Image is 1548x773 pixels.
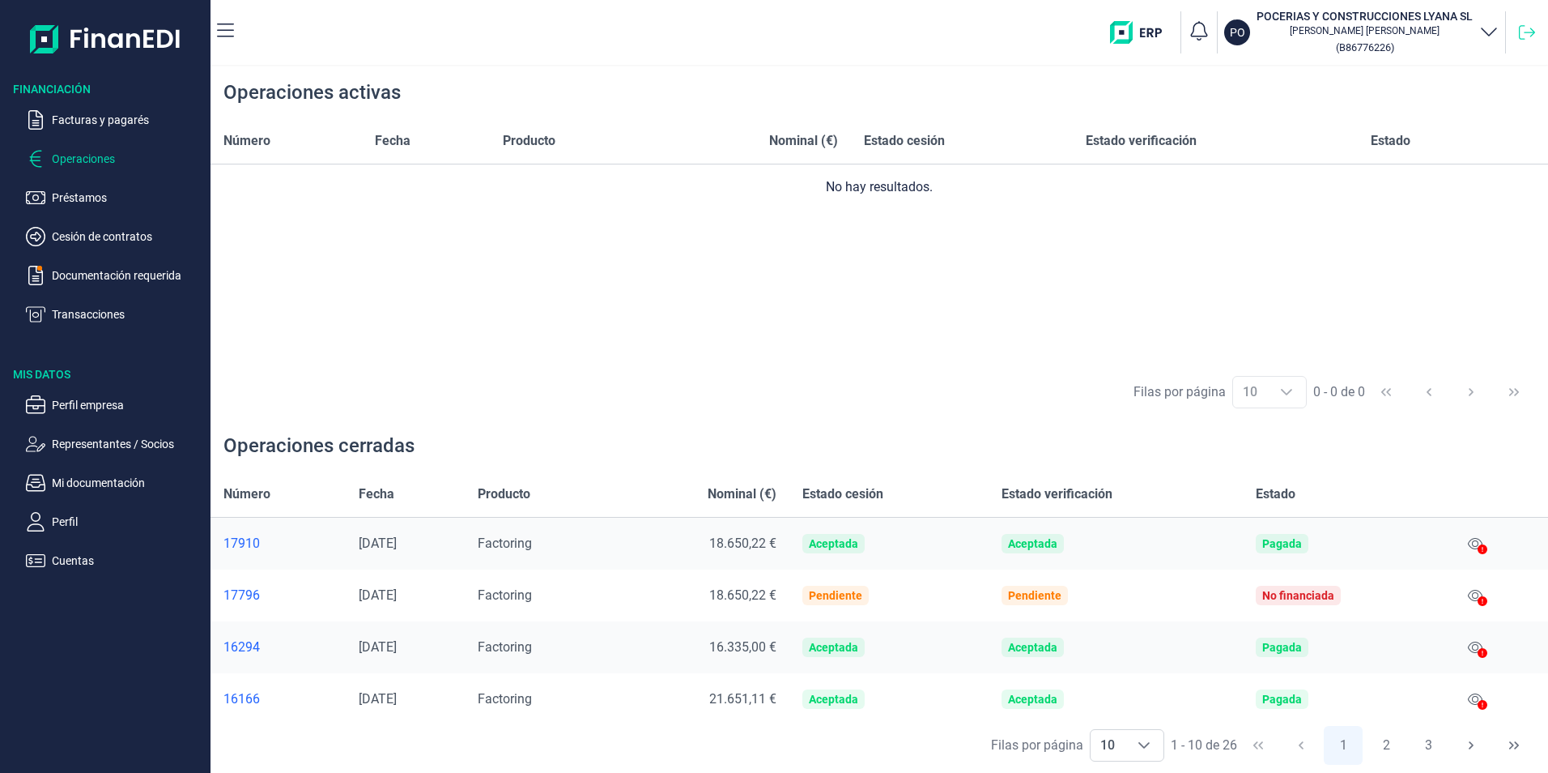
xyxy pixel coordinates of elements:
span: Estado cesión [864,131,945,151]
span: 10 [1091,730,1125,761]
p: Préstamos [52,188,204,207]
div: Aceptada [1008,641,1057,654]
button: POPOCERIAS Y CONSTRUCCIONES LYANA SL[PERSON_NAME] [PERSON_NAME](B86776226) [1224,8,1499,57]
button: Perfil empresa [26,395,204,415]
div: No hay resultados. [223,177,1535,197]
button: Next Page [1452,373,1491,412]
div: Choose [1125,730,1163,761]
span: 16.335,00 € [709,639,776,655]
p: Representantes / Socios [52,434,204,454]
div: Aceptada [809,537,858,550]
span: Estado cesión [802,485,883,504]
small: Copiar cif [1336,41,1394,53]
a: 17796 [223,587,333,604]
div: Operaciones activas [223,79,401,105]
button: First Page [1367,373,1406,412]
h3: POCERIAS Y CONSTRUCCIONES LYANA SL [1257,8,1473,24]
span: Factoring [478,639,532,655]
button: Operaciones [26,149,204,169]
p: Perfil [52,512,204,532]
div: Pagada [1262,641,1302,654]
span: Estado [1256,485,1295,504]
span: 1 - 10 de 26 [1171,739,1237,752]
div: Aceptada [1008,693,1057,706]
button: Cuentas [26,551,204,570]
p: Operaciones [52,149,204,169]
img: Logo de aplicación [30,13,181,65]
span: Número [223,485,270,504]
button: Last Page [1495,726,1533,765]
button: Page 2 [1367,726,1406,765]
button: Representantes / Socios [26,434,204,454]
p: Cuentas [52,551,204,570]
div: Choose [1267,377,1306,408]
button: Page 3 [1410,726,1448,765]
span: 21.651,11 € [709,691,776,707]
span: Fecha [375,131,410,151]
button: Next Page [1452,726,1491,765]
p: Perfil empresa [52,395,204,415]
p: Facturas y pagarés [52,110,204,130]
p: Mi documentación [52,473,204,493]
span: Fecha [359,485,394,504]
div: [DATE] [359,639,452,656]
div: [DATE] [359,536,452,552]
span: Estado [1371,131,1410,151]
span: 18.650,22 € [709,536,776,551]
a: 17910 [223,536,333,552]
p: Documentación requerida [52,266,204,285]
div: Pendiente [1008,589,1061,602]
span: Estado verificación [1086,131,1197,151]
a: 16166 [223,691,333,707]
img: erp [1110,21,1174,44]
span: 0 - 0 de 0 [1313,386,1365,399]
span: Nominal (€) [769,131,838,151]
button: Cesión de contratos [26,227,204,246]
div: Aceptada [809,693,858,706]
span: Producto [503,131,555,151]
button: Previous Page [1410,373,1448,412]
div: Aceptada [1008,537,1057,550]
span: Producto [478,485,530,504]
div: [DATE] [359,587,452,604]
span: Factoring [478,691,532,707]
div: Pagada [1262,537,1302,550]
button: Last Page [1495,373,1533,412]
div: No financiada [1262,589,1334,602]
span: Factoring [478,587,532,603]
span: Nominal (€) [708,485,776,504]
button: Transacciones [26,305,204,324]
div: Pagada [1262,693,1302,706]
span: Factoring [478,536,532,551]
span: 18.650,22 € [709,587,776,603]
button: Documentación requerida [26,266,204,285]
button: Préstamos [26,188,204,207]
span: Número [223,131,270,151]
div: Filas por página [1133,382,1226,402]
div: Operaciones cerradas [223,433,415,459]
p: Transacciones [52,305,204,324]
button: Perfil [26,512,204,532]
button: Previous Page [1282,726,1320,765]
div: Aceptada [809,641,858,654]
button: Mi documentación [26,473,204,493]
button: First Page [1239,726,1278,765]
a: 16294 [223,639,333,656]
p: Cesión de contratos [52,227,204,246]
div: Filas por página [991,736,1083,755]
p: [PERSON_NAME] [PERSON_NAME] [1257,24,1473,37]
button: Facturas y pagarés [26,110,204,130]
button: Page 1 [1324,726,1363,765]
div: Pendiente [809,589,862,602]
p: PO [1230,24,1245,41]
div: [DATE] [359,691,452,707]
span: Estado verificación [1002,485,1112,504]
